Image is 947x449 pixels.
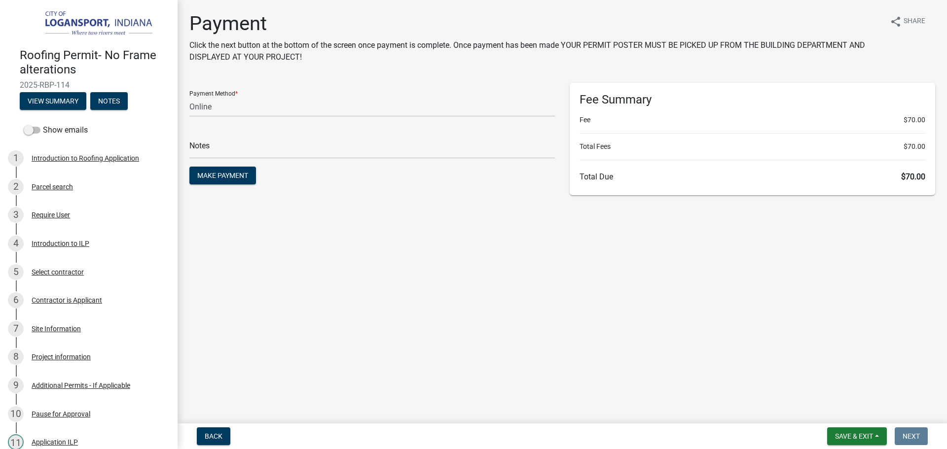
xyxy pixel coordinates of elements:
h6: Fee Summary [580,93,925,107]
div: Additional Permits - If Applicable [32,382,130,389]
div: 4 [8,236,24,251]
button: Make Payment [189,167,256,184]
div: 6 [8,292,24,308]
span: Back [205,432,222,440]
div: Project information [32,353,91,360]
span: $70.00 [901,172,925,181]
span: 2025-RBP-114 [20,80,158,90]
div: 10 [8,406,24,422]
li: Total Fees [580,141,925,152]
wm-modal-confirm: Summary [20,98,86,106]
h6: Total Due [580,172,925,181]
h4: Roofing Permit- No Frame alterations [20,48,170,77]
wm-modal-confirm: Notes [90,98,128,106]
div: 3 [8,207,24,223]
div: Pause for Approval [32,411,90,417]
button: Save & Exit [827,427,887,445]
div: Introduction to Roofing Application [32,155,139,162]
div: 5 [8,264,24,280]
span: $70.00 [904,141,925,152]
div: Contractor is Applicant [32,297,102,304]
span: $70.00 [904,115,925,125]
div: 8 [8,349,24,365]
p: Click the next button at the bottom of the screen once payment is complete. Once payment has been... [189,39,882,63]
div: Select contractor [32,269,84,276]
div: Parcel search [32,183,73,190]
h1: Payment [189,12,882,35]
li: Fee [580,115,925,125]
span: Save & Exit [835,432,873,440]
button: Back [197,427,230,445]
div: Application ILP [32,439,78,446]
div: Require User [32,211,70,218]
div: 7 [8,321,24,337]
div: 1 [8,150,24,166]
span: Make Payment [197,172,248,179]
button: Notes [90,92,128,110]
div: Site Information [32,325,81,332]
span: Share [904,16,925,28]
label: Show emails [24,124,88,136]
i: share [890,16,902,28]
button: Next [895,427,928,445]
div: 9 [8,378,24,393]
button: shareShare [882,12,933,31]
div: 2 [8,179,24,195]
button: View Summary [20,92,86,110]
div: Introduction to ILP [32,240,89,247]
img: City of Logansport, Indiana [20,10,162,38]
span: Next [903,432,920,440]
